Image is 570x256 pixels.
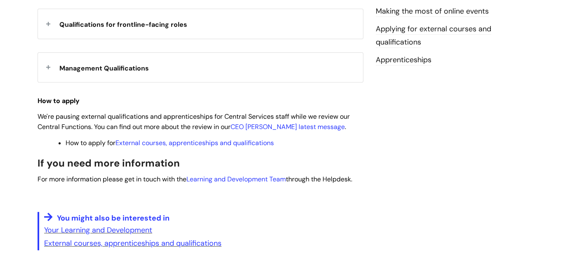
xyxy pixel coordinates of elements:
[59,64,149,73] span: Management Qualifications
[115,139,274,147] a: External courses, apprenticeships and qualifications
[38,175,352,183] span: For more information please get in touch with the through the Helpdesk.
[66,139,274,147] span: How to apply for
[38,157,180,169] span: If you need more information
[44,225,152,235] a: Your Learning and Development
[186,175,286,183] a: Learning and Development Team
[57,213,170,223] span: You might also be interested in
[44,238,221,248] a: External courses, apprenticeships and qualifications
[376,24,491,48] a: Applying for external courses and qualifications
[38,96,80,105] strong: How to apply
[38,112,350,131] span: We're pausing external qualifications and apprenticeships for Central Services staff while we rev...
[59,20,187,29] span: Qualifications for frontline-facing roles
[376,6,489,17] a: Making the most of online events
[376,55,431,66] a: Apprenticeships
[231,122,345,131] a: CEO [PERSON_NAME] latest message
